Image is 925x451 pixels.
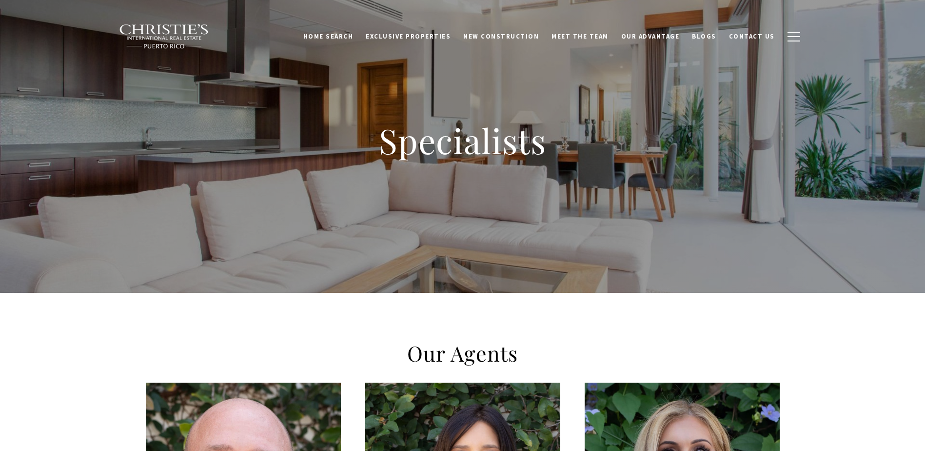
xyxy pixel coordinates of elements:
[686,27,723,45] a: Blogs
[297,27,360,45] a: Home Search
[615,27,686,45] a: Our Advantage
[119,24,210,49] img: Christie's International Real Estate black text logo
[621,32,680,40] span: Our Advantage
[268,119,658,162] h1: Specialists
[692,32,716,40] span: Blogs
[457,27,545,45] a: New Construction
[545,27,615,45] a: Meet the Team
[366,32,451,40] span: Exclusive Properties
[463,32,539,40] span: New Construction
[729,32,775,40] span: Contact Us
[359,27,457,45] a: Exclusive Properties
[253,340,672,367] h2: Our Agents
